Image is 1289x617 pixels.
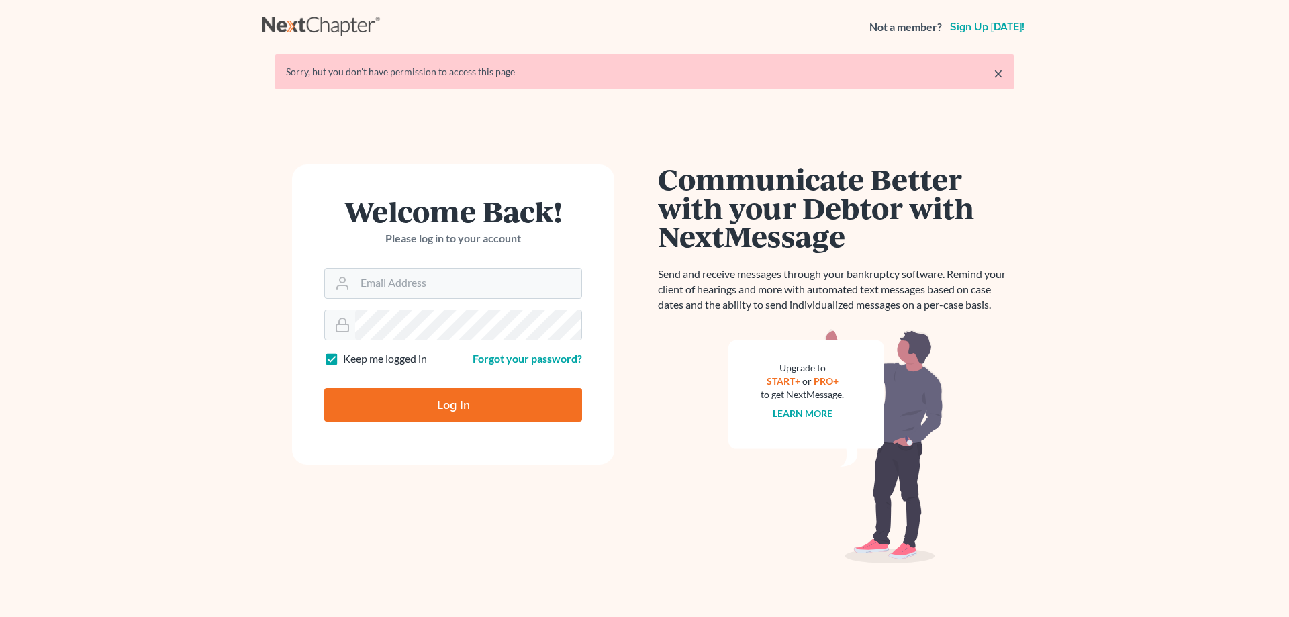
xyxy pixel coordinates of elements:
div: Upgrade to [761,361,844,375]
p: Send and receive messages through your bankruptcy software. Remind your client of hearings and mo... [658,267,1014,313]
strong: Not a member? [869,19,942,35]
label: Keep me logged in [343,351,427,367]
h1: Welcome Back! [324,197,582,226]
a: Forgot your password? [473,352,582,365]
span: or [802,375,812,387]
a: × [994,65,1003,81]
input: Email Address [355,269,581,298]
div: Sorry, but you don't have permission to access this page [286,65,1003,79]
img: nextmessage_bg-59042aed3d76b12b5cd301f8e5b87938c9018125f34e5fa2b7a6b67550977c72.svg [728,329,943,564]
a: Sign up [DATE]! [947,21,1027,32]
h1: Communicate Better with your Debtor with NextMessage [658,164,1014,250]
div: to get NextMessage. [761,388,844,401]
a: Learn more [773,408,832,419]
p: Please log in to your account [324,231,582,246]
a: START+ [767,375,800,387]
a: PRO+ [814,375,839,387]
input: Log In [324,388,582,422]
